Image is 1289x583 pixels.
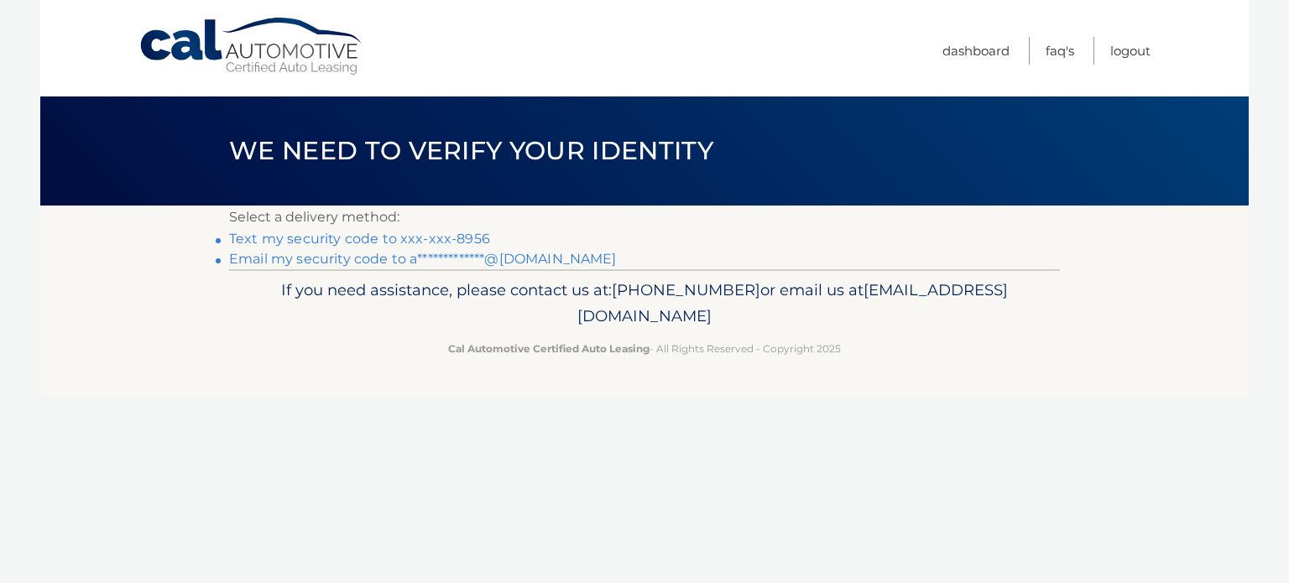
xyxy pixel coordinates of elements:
p: If you need assistance, please contact us at: or email us at [240,277,1049,331]
span: [PHONE_NUMBER] [612,280,760,299]
a: Dashboard [942,37,1010,65]
a: Cal Automotive [138,17,365,76]
a: Logout [1110,37,1151,65]
p: - All Rights Reserved - Copyright 2025 [240,340,1049,357]
p: Select a delivery method: [229,206,1060,229]
a: FAQ's [1046,37,1074,65]
span: We need to verify your identity [229,135,713,166]
a: Text my security code to xxx-xxx-8956 [229,231,490,247]
strong: Cal Automotive Certified Auto Leasing [448,342,650,355]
